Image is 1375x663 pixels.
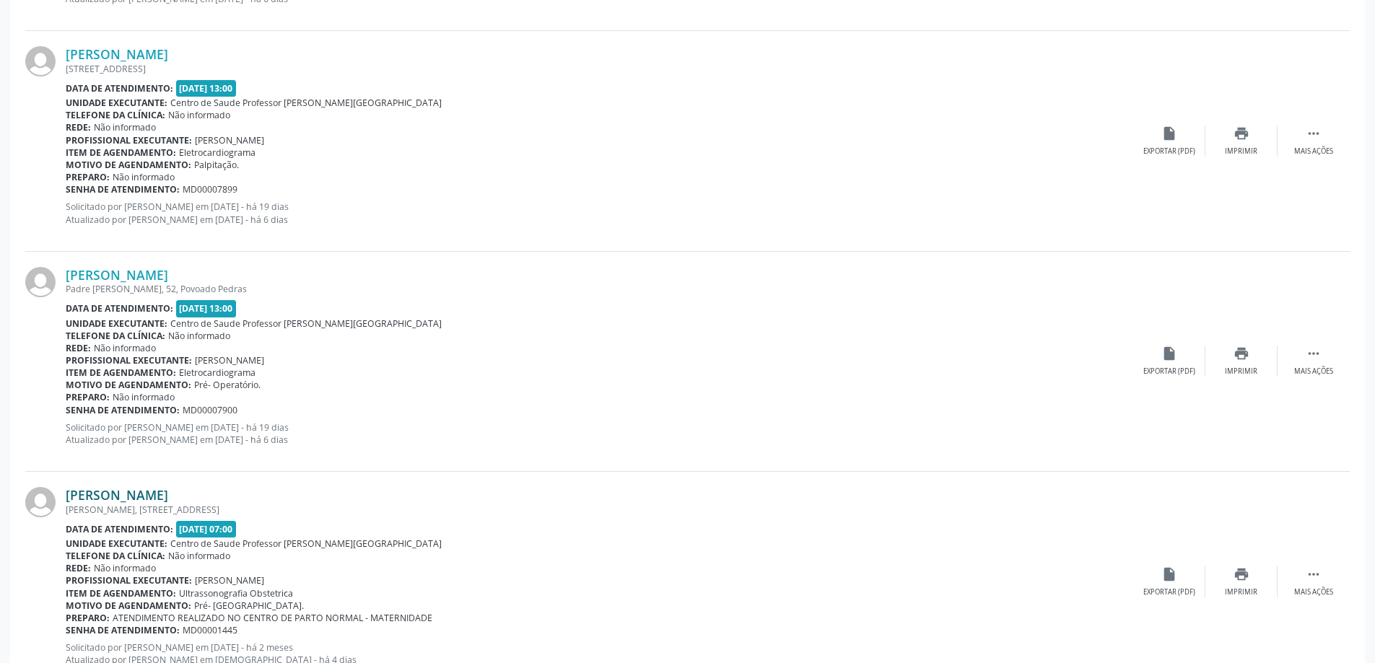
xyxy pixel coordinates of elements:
span: MD00007899 [183,183,237,196]
span: Centro de Saude Professor [PERSON_NAME][GEOGRAPHIC_DATA] [170,97,442,109]
b: Rede: [66,121,91,133]
b: Senha de atendimento: [66,404,180,416]
div: Exportar (PDF) [1143,587,1195,597]
i: print [1234,346,1249,361]
span: MD00007900 [183,404,237,416]
span: Não informado [168,330,230,342]
b: Item de agendamento: [66,146,176,159]
b: Telefone da clínica: [66,109,165,121]
b: Unidade executante: [66,97,167,109]
b: Senha de atendimento: [66,624,180,636]
div: Imprimir [1225,587,1257,597]
b: Item de agendamento: [66,587,176,600]
div: Exportar (PDF) [1143,146,1195,157]
b: Rede: [66,562,91,574]
b: Motivo de agendamento: [66,159,191,171]
b: Motivo de agendamento: [66,600,191,612]
b: Data de atendimento: [66,523,173,535]
div: Mais ações [1294,146,1333,157]
b: Data de atendimento: [66,82,173,95]
img: img [25,267,56,297]
b: Unidade executante: [66,537,167,550]
span: Não informado [113,171,175,183]
img: img [25,487,56,517]
b: Preparo: [66,171,110,183]
i:  [1306,126,1322,141]
div: [PERSON_NAME], [STREET_ADDRESS] [66,504,1133,516]
a: [PERSON_NAME] [66,487,168,503]
div: Imprimir [1225,366,1257,377]
b: Preparo: [66,612,110,624]
span: Centro de Saude Professor [PERSON_NAME][GEOGRAPHIC_DATA] [170,537,442,550]
b: Data de atendimento: [66,302,173,315]
b: Profissional executante: [66,354,192,366]
span: Não informado [94,121,156,133]
span: [PERSON_NAME] [195,354,264,366]
b: Preparo: [66,391,110,403]
span: [DATE] 13:00 [176,80,237,97]
i:  [1306,566,1322,582]
span: Não informado [168,109,230,121]
a: [PERSON_NAME] [66,46,168,62]
span: [DATE] 07:00 [176,521,237,537]
span: Pré- [GEOGRAPHIC_DATA]. [194,600,304,612]
span: [PERSON_NAME] [195,574,264,587]
div: Mais ações [1294,587,1333,597]
span: Não informado [113,391,175,403]
b: Profissional executante: [66,134,192,146]
a: [PERSON_NAME] [66,267,168,283]
span: [DATE] 13:00 [176,300,237,317]
div: Imprimir [1225,146,1257,157]
b: Item de agendamento: [66,366,176,379]
div: Mais ações [1294,366,1333,377]
b: Senha de atendimento: [66,183,180,196]
i: print [1234,566,1249,582]
span: [PERSON_NAME] [195,134,264,146]
div: Padre [PERSON_NAME], 52, Povoado Pedras [66,283,1133,295]
p: Solicitado por [PERSON_NAME] em [DATE] - há 19 dias Atualizado por [PERSON_NAME] em [DATE] - há 6... [66,421,1133,446]
span: MD00001445 [183,624,237,636]
span: Palpitação. [194,159,239,171]
b: Telefone da clínica: [66,330,165,342]
b: Unidade executante: [66,317,167,330]
i: insert_drive_file [1161,126,1177,141]
i: insert_drive_file [1161,346,1177,361]
p: Solicitado por [PERSON_NAME] em [DATE] - há 19 dias Atualizado por [PERSON_NAME] em [DATE] - há 6... [66,201,1133,225]
span: Não informado [168,550,230,562]
b: Rede: [66,342,91,354]
b: Profissional executante: [66,574,192,587]
i: insert_drive_file [1161,566,1177,582]
i:  [1306,346,1322,361]
span: Pré- Operatório. [194,379,261,391]
span: Não informado [94,342,156,354]
i: print [1234,126,1249,141]
span: Centro de Saude Professor [PERSON_NAME][GEOGRAPHIC_DATA] [170,317,442,330]
span: Eletrocardiograma [179,366,256,379]
span: Ultrassonografia Obstetrica [179,587,293,600]
b: Motivo de agendamento: [66,379,191,391]
span: Não informado [94,562,156,574]
b: Telefone da clínica: [66,550,165,562]
span: ATENDIMENTO REALIZADO NO CENTRO DE PARTO NORMAL - MATERNIDADE [113,612,432,624]
div: [STREET_ADDRESS] [66,63,1133,75]
img: img [25,46,56,76]
div: Exportar (PDF) [1143,366,1195,377]
span: Eletrocardiograma [179,146,256,159]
